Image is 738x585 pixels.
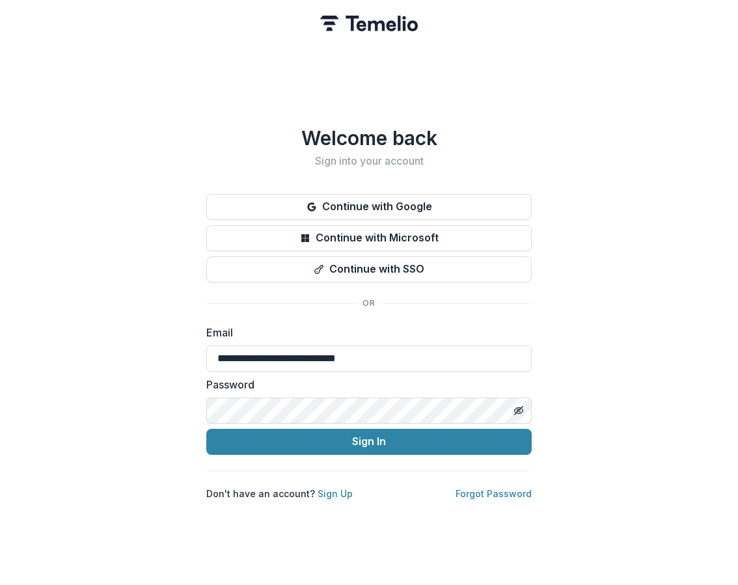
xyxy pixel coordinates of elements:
[318,488,353,499] a: Sign Up
[320,16,418,31] img: Temelio
[206,225,532,251] button: Continue with Microsoft
[206,256,532,282] button: Continue with SSO
[206,325,524,340] label: Email
[206,194,532,220] button: Continue with Google
[206,155,532,167] h2: Sign into your account
[206,429,532,455] button: Sign In
[456,488,532,499] a: Forgot Password
[206,487,353,500] p: Don't have an account?
[206,377,524,392] label: Password
[206,126,532,150] h1: Welcome back
[508,400,529,421] button: Toggle password visibility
